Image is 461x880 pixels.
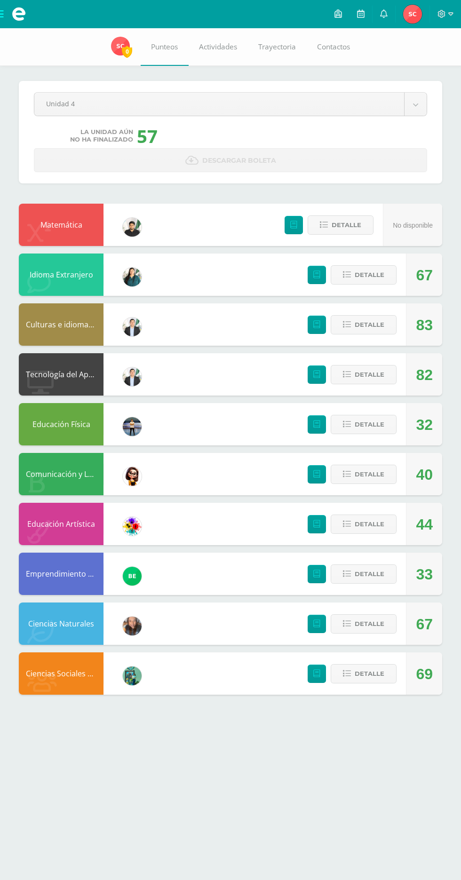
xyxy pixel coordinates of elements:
[416,453,433,496] div: 40
[416,603,433,645] div: 67
[199,42,237,52] span: Actividades
[34,93,427,116] a: Unidad 4
[123,317,142,336] img: aa2172f3e2372f881a61fb647ea0edf1.png
[355,266,384,284] span: Detalle
[317,42,350,52] span: Contactos
[19,254,103,296] div: Idioma Extranjero
[141,28,189,66] a: Punteos
[111,37,130,55] img: f25239f7c825e180454038984e453cce.png
[355,316,384,333] span: Detalle
[416,354,433,396] div: 82
[19,453,103,495] div: Comunicación y Lenguaje L1
[19,303,103,346] div: Culturas e idiomas mayas Garífuna y Xinca L2
[19,353,103,396] div: Tecnología del Aprendizaje y Comunicación
[123,666,142,685] img: b3df963adb6106740b98dae55d89aff1.png
[416,503,433,546] div: 44
[123,268,142,286] img: f58bb6038ea3a85f08ed05377cd67300.png
[19,553,103,595] div: Emprendimiento para la Productividad y Desarrollo
[416,304,433,346] div: 83
[123,367,142,386] img: aa2172f3e2372f881a61fb647ea0edf1.png
[393,222,433,229] span: No disponible
[70,128,133,143] span: La unidad aún no ha finalizado
[19,603,103,645] div: Ciencias Naturales
[19,403,103,445] div: Educación Física
[307,28,361,66] a: Contactos
[202,149,276,172] span: Descargar boleta
[123,567,142,586] img: b85866ae7f275142dc9a325ef37a630d.png
[355,515,384,533] span: Detalle
[123,417,142,436] img: bde165c00b944de6c05dcae7d51e2fcc.png
[416,404,433,446] div: 32
[331,315,397,334] button: Detalle
[355,416,384,433] span: Detalle
[46,93,392,115] span: Unidad 4
[19,652,103,695] div: Ciencias Sociales y Formación Ciudadana
[355,565,384,583] span: Detalle
[331,415,397,434] button: Detalle
[355,466,384,483] span: Detalle
[123,467,142,486] img: cddb2fafc80e4a6e526b97ae3eca20ef.png
[331,465,397,484] button: Detalle
[122,46,132,57] span: 0
[151,42,178,52] span: Punteos
[19,503,103,545] div: Educación Artística
[331,515,397,534] button: Detalle
[355,615,384,633] span: Detalle
[331,265,397,285] button: Detalle
[416,254,433,296] div: 67
[416,653,433,695] div: 69
[123,517,142,536] img: d0a5be8572cbe4fc9d9d910beeabcdaa.png
[332,216,361,234] span: Detalle
[331,365,397,384] button: Detalle
[331,614,397,634] button: Detalle
[308,215,374,235] button: Detalle
[137,124,158,148] div: 57
[123,617,142,635] img: 8286b9a544571e995a349c15127c7be6.png
[355,665,384,682] span: Detalle
[123,218,142,237] img: a5e710364e73df65906ee1fa578590e2.png
[331,564,397,584] button: Detalle
[416,553,433,595] div: 33
[355,366,384,383] span: Detalle
[403,5,422,24] img: f25239f7c825e180454038984e453cce.png
[331,664,397,683] button: Detalle
[248,28,307,66] a: Trayectoria
[258,42,296,52] span: Trayectoria
[189,28,248,66] a: Actividades
[19,204,103,246] div: Matemática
